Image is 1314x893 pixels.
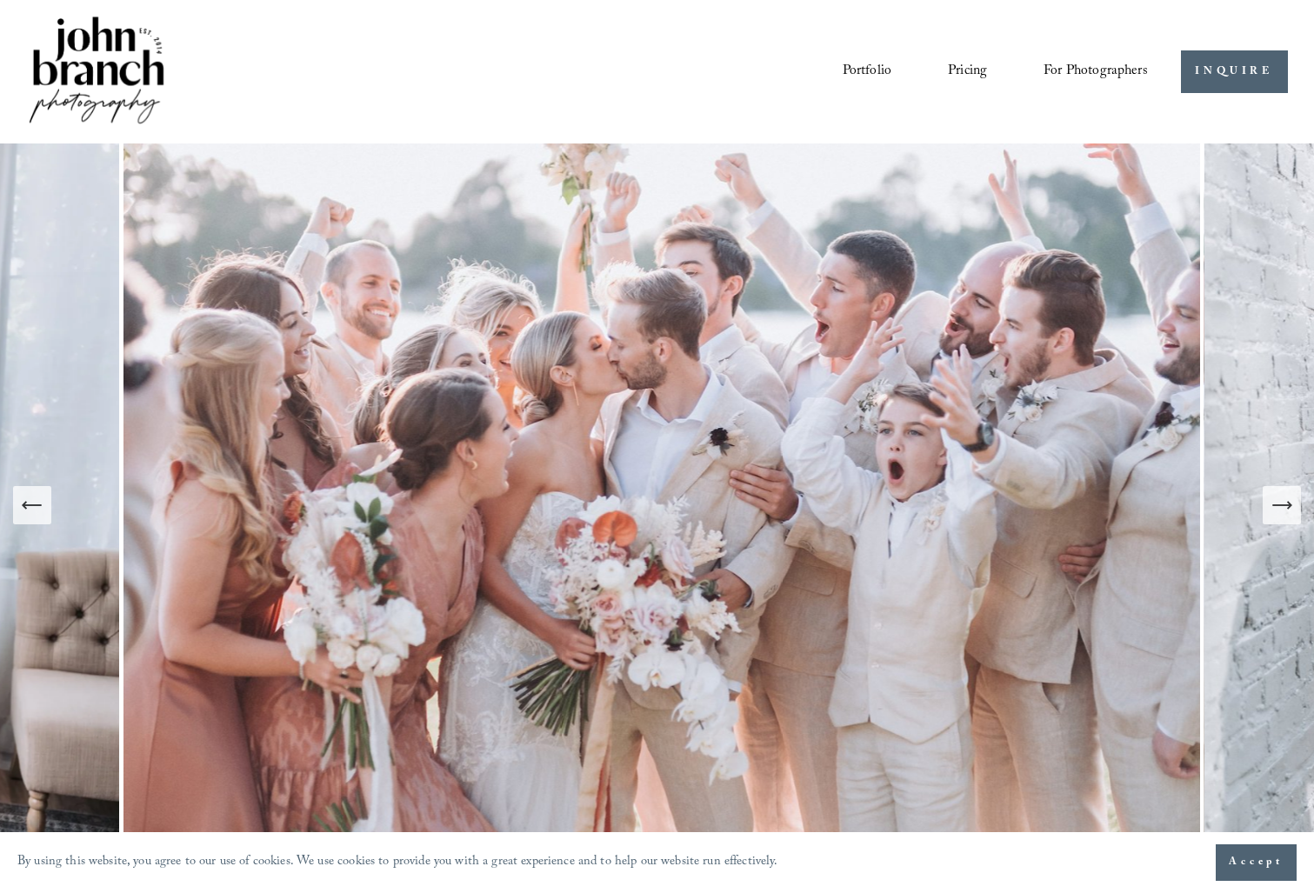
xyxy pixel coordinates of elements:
[26,13,167,130] img: John Branch IV Photography
[119,143,1204,867] img: A wedding party celebrating outdoors, featuring a bride and groom kissing amidst cheering bridesm...
[1216,844,1297,881] button: Accept
[1263,486,1301,524] button: Next Slide
[1229,854,1284,871] span: Accept
[948,57,987,86] a: Pricing
[1044,57,1148,86] a: folder dropdown
[843,57,891,86] a: Portfolio
[1044,58,1148,85] span: For Photographers
[1181,50,1288,93] a: INQUIRE
[13,486,51,524] button: Previous Slide
[17,850,778,876] p: By using this website, you agree to our use of cookies. We use cookies to provide you with a grea...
